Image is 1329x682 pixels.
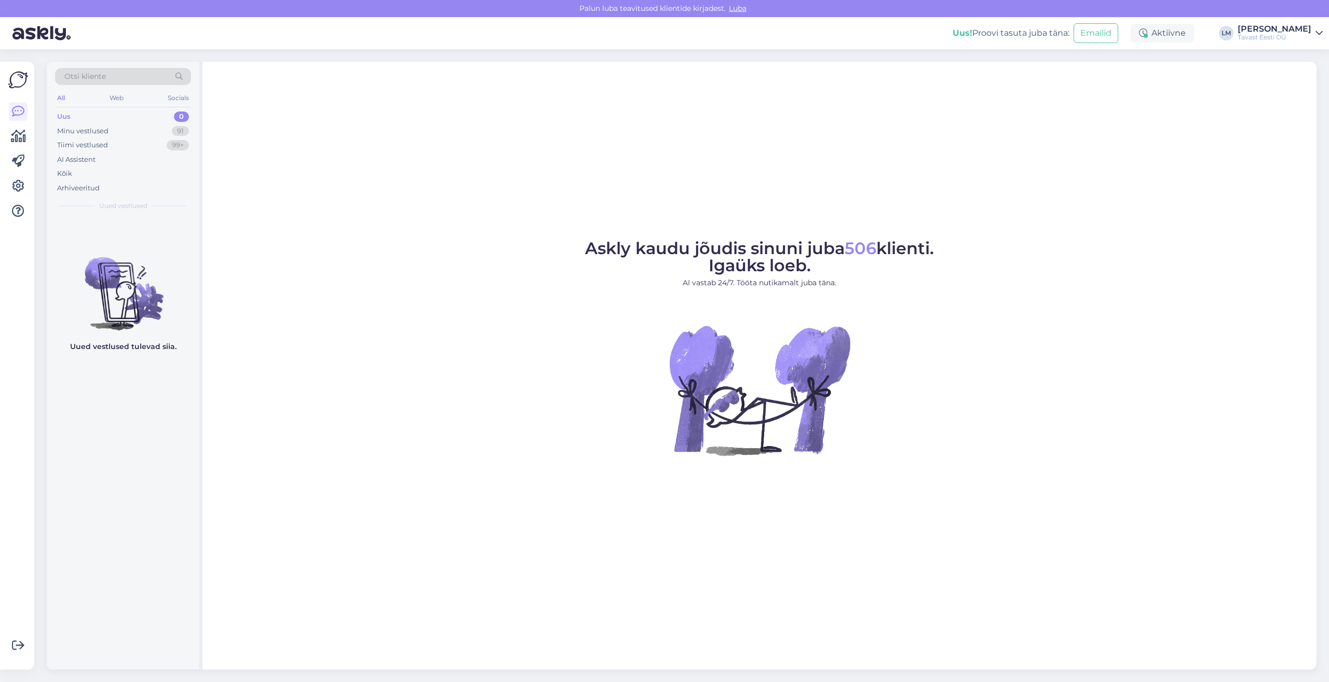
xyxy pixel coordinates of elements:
[1238,25,1311,33] div: [PERSON_NAME]
[726,4,750,13] span: Luba
[585,277,934,288] p: AI vastab 24/7. Tööta nutikamalt juba täna.
[166,91,191,105] div: Socials
[47,239,199,332] img: No chats
[953,28,972,38] b: Uus!
[174,112,189,122] div: 0
[172,126,189,136] div: 91
[57,112,71,122] div: Uus
[64,71,106,82] span: Otsi kliente
[8,70,28,90] img: Askly Logo
[167,140,189,150] div: 99+
[953,27,1069,39] div: Proovi tasuta juba täna:
[99,201,147,211] span: Uued vestlused
[1238,25,1323,41] a: [PERSON_NAME]Tavast Eesti OÜ
[107,91,126,105] div: Web
[845,238,876,258] span: 506
[57,169,72,179] div: Kõik
[57,140,108,150] div: Tiimi vestlused
[1238,33,1311,41] div: Tavast Eesti OÜ
[55,91,67,105] div: All
[585,238,934,275] span: Askly kaudu jõudis sinuni juba klienti. Igaüks loeb.
[57,183,100,193] div: Arhiveeritud
[1131,24,1194,43] div: Aktiivne
[1074,23,1118,43] button: Emailid
[1219,26,1233,40] div: LM
[57,155,96,165] div: AI Assistent
[57,126,109,136] div: Minu vestlused
[70,341,177,352] p: Uued vestlused tulevad siia.
[666,297,853,483] img: No Chat active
